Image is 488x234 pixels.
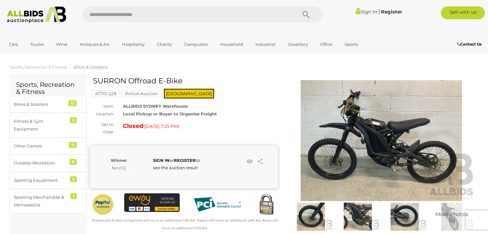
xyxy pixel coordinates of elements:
a: Antiques & Art [75,39,114,50]
div: Sporting Equipment [14,177,67,184]
span: [GEOGRAPHIC_DATA] [164,89,214,98]
a: Sporting Equipment 2 [10,172,86,189]
img: SURRON Offroad E-Bike [289,203,333,231]
div: Outdoor Recreation [14,159,67,167]
a: More Photos(9) [430,203,474,231]
a: Sports [340,39,362,50]
a: Industrial [251,39,280,50]
span: | [378,8,380,15]
span: ( ) [143,124,179,129]
div: Set to close [85,121,118,136]
mark: Police Auction [122,90,161,97]
div: 12 [68,100,77,106]
b: Winner [111,158,127,163]
img: Official PayPal Seal [91,193,115,216]
a: Bikes & Scooters 12 [10,96,86,113]
a: Police Auction [122,91,161,96]
div: Bikes & Scooters [14,101,67,108]
a: Wine [52,39,72,50]
div: 2 [70,176,77,182]
b: Contact Us [457,42,482,46]
a: Sports, Recreation & Fitness [10,64,67,70]
a: Hospitality [118,39,149,50]
a: Office [316,39,337,50]
a: 47715-228 [91,91,120,96]
a: Sell with us [441,6,485,19]
div: Fitness & Gym Equipment [14,118,67,133]
div: Sporting Merchandise & Memorabilia [14,194,67,209]
strong: ALLBIDS SYDNEY Warehouse [123,104,188,109]
a: Sign In [355,9,377,15]
div: 1 [71,193,77,199]
h2: Sports, Recreation & Fitness [16,81,80,95]
a: REGISTER [174,158,196,163]
a: Bikes & Scooters [73,64,107,70]
h1: SURRON Offroad E-Bike [93,77,276,85]
div: 8 [70,159,77,165]
small: Mastercard & Visa transactions will incur an additional 1.9% fee. Paypal will incur an additional... [91,218,278,230]
span: More Photos (9) [435,212,468,223]
mark: Nico12 [108,165,130,171]
div: 11 [69,142,77,148]
a: Sporting Merchandise & Memorabilia 1 [10,189,86,213]
li: Watch this item [244,157,254,166]
a: Register [381,9,402,15]
img: SURRON Offroad E-Bike [383,203,426,231]
a: Contact Us [457,41,483,48]
img: PCI DSS compliant [189,193,245,215]
img: SURRON Offroad E-Bike [336,203,380,231]
strong: Local Pickup or Buyer to Organise Freight [123,111,217,116]
a: Cars [5,39,22,50]
a: Jewellery [284,39,312,50]
img: SURRON Offroad E-Bike [430,203,474,231]
a: Computers [180,39,212,50]
a: Household [216,39,247,50]
a: Fitness & Gym Equipment 2 [10,113,86,138]
a: Other Games 11 [10,138,86,155]
a: Outdoor Recreation 8 [10,155,86,171]
span: [DATE] 7:25 PM [144,123,178,129]
img: eWAY Payment Gateway [124,193,180,212]
div: Item location [85,103,118,118]
span: or to see the auction result [153,158,200,170]
mark: 47715-228 [91,90,120,97]
img: Allbids.com.au [4,6,70,23]
a: Charity [153,39,176,50]
strong: Closed [123,122,143,130]
a: [GEOGRAPHIC_DATA] [5,50,59,60]
div: 2 [70,117,77,123]
img: Secured by Rapid SSL [255,193,278,216]
div: Other Games [14,142,67,150]
button: Search [290,6,322,22]
a: SIGN IN [153,158,170,163]
img: SURRON Offroad E-Bike [287,80,475,201]
a: Trucks [26,39,48,50]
